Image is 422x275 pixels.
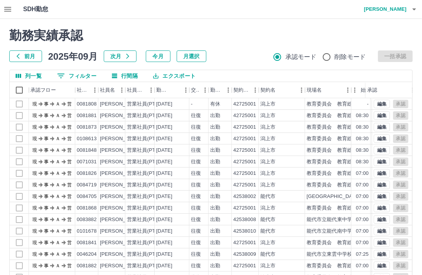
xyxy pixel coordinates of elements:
div: 42725001 [233,239,256,246]
div: [PERSON_NAME] [100,158,142,166]
text: 事 [44,159,49,164]
button: 列選択 [10,70,48,82]
div: [DATE] [156,228,172,235]
button: メニュー [199,84,211,96]
text: 現 [32,252,37,257]
div: 教育委員会 教育総務課 [307,101,363,108]
div: 勤務区分 [209,82,232,98]
div: 潟上市 [260,239,275,246]
div: [PERSON_NAME] [100,181,142,189]
text: 現 [32,217,37,222]
div: 教育委員会 教育総務課 [307,181,363,189]
button: メニュー [296,84,307,96]
text: Ａ [56,263,60,268]
div: 営業社員(PT契約) [127,112,167,119]
div: [PERSON_NAME] [100,135,142,143]
button: 編集 [374,192,390,201]
button: 編集 [374,123,390,131]
button: 行間隔 [106,70,144,82]
text: Ａ [56,194,60,199]
div: 能代市立能代南中学校 [307,228,358,235]
div: [DATE] [156,193,172,200]
div: [DATE] [156,262,172,270]
div: 08:30 [356,135,369,143]
div: 潟上市 [260,112,275,119]
div: 能代市立能代東中学校 [307,216,358,223]
div: 契約コード [232,82,259,98]
div: 能代市 [260,251,275,258]
text: 営 [67,171,72,176]
div: 営業社員(PT契約) [127,101,167,108]
text: 事 [44,194,49,199]
h5: 2025年09月 [48,50,98,62]
div: 教育委員会 教育総務課 [307,205,363,212]
div: [DATE] [156,112,172,119]
text: 営 [67,252,72,257]
div: 営業社員(PT契約) [127,147,167,154]
text: 現 [32,263,37,268]
text: 事 [44,240,49,245]
div: 契約コード [233,82,250,98]
text: 現 [32,171,37,176]
div: [PERSON_NAME] [100,239,142,246]
div: 潟上市 [260,101,275,108]
div: 教育委員会 教育総務課 [307,135,363,143]
div: 営業社員(PT契約) [127,205,167,212]
text: 営 [67,263,72,268]
div: [PERSON_NAME] [100,193,142,200]
div: 08:30 [356,158,369,166]
div: 0081841 [77,239,97,246]
div: 潟上市 [260,158,275,166]
div: [PERSON_NAME] [100,147,142,154]
div: 出勤 [210,228,220,235]
text: Ａ [56,228,60,234]
div: 教育委員会 教育総務課 [307,124,363,131]
div: 往復 [191,216,201,223]
div: 42725001 [233,101,256,108]
div: 教育委員会 教育総務課 [307,239,363,246]
div: 能代市立東雲中学校 [307,251,352,258]
text: 事 [44,171,49,176]
text: Ａ [56,252,60,257]
text: Ａ [56,171,60,176]
div: 往復 [191,193,201,200]
div: [PERSON_NAME] [100,124,142,131]
div: 42725001 [233,158,256,166]
text: 現 [32,182,37,188]
text: 営 [67,182,72,188]
div: 契約名 [259,82,305,98]
div: [PERSON_NAME] [100,112,142,119]
button: 編集 [374,250,390,258]
span: 承認モード [285,52,317,62]
button: 編集 [374,181,390,189]
div: 承認フロー [29,82,75,98]
text: 営 [67,101,72,107]
text: 事 [44,124,49,130]
div: 社員番号 [75,82,98,98]
div: 07:00 [356,193,369,200]
div: 営業社員(PT契約) [127,228,167,235]
div: 42725001 [233,112,256,119]
div: 営業社員(PT契約) [127,170,167,177]
div: 0083882 [77,216,97,223]
div: 往復 [191,239,201,246]
div: 往復 [191,124,201,131]
div: [DATE] [156,205,172,212]
div: 42538008 [233,216,256,223]
div: 42725001 [233,124,256,131]
div: [PERSON_NAME] [100,216,142,223]
div: 潟上市 [260,181,275,189]
div: 0081868 [77,205,97,212]
button: 編集 [374,158,390,166]
div: 営業社員(PT契約) [127,193,167,200]
div: 0081881 [77,112,97,119]
text: 事 [44,263,49,268]
div: 営業社員(PT契約) [127,239,167,246]
button: メニュー [342,84,354,96]
div: 08:30 [356,147,369,154]
div: 0081808 [77,101,97,108]
div: 42725001 [233,205,256,212]
div: 勤務日 [155,82,189,98]
div: 勤務日 [156,82,169,98]
div: 07:00 [356,181,369,189]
